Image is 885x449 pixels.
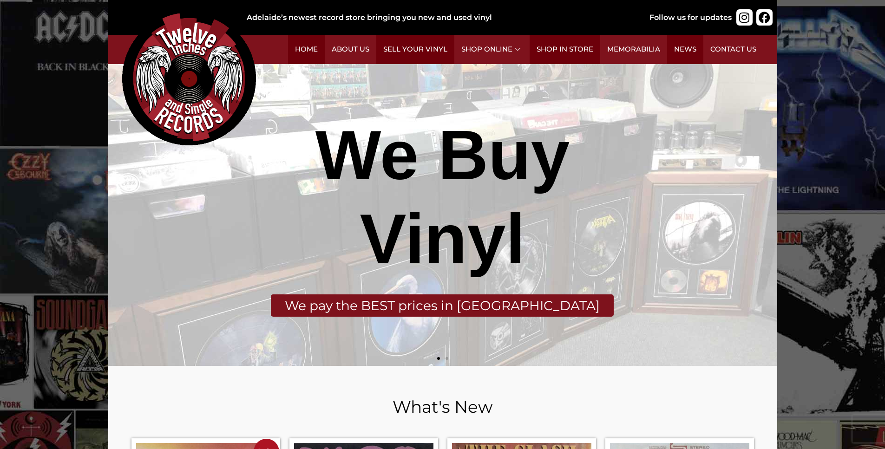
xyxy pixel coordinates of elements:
[667,35,703,64] a: News
[237,113,648,280] div: We Buy Vinyl
[376,35,454,64] a: Sell Your Vinyl
[247,12,619,23] div: Adelaide’s newest record store bringing you new and used vinyl
[454,35,530,64] a: Shop Online
[600,35,667,64] a: Memorabilia
[271,294,614,317] div: We pay the BEST prices in [GEOGRAPHIC_DATA]
[108,64,777,366] a: We Buy VinylWe pay the BEST prices in [GEOGRAPHIC_DATA]
[108,64,777,366] div: Slides
[325,35,376,64] a: About Us
[530,35,600,64] a: Shop in Store
[446,357,448,360] span: Go to slide 2
[437,357,440,360] span: Go to slide 1
[649,12,732,23] div: Follow us for updates
[131,398,754,415] h2: What's New
[288,35,325,64] a: Home
[108,64,777,366] div: 1 / 2
[703,35,763,64] a: Contact Us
